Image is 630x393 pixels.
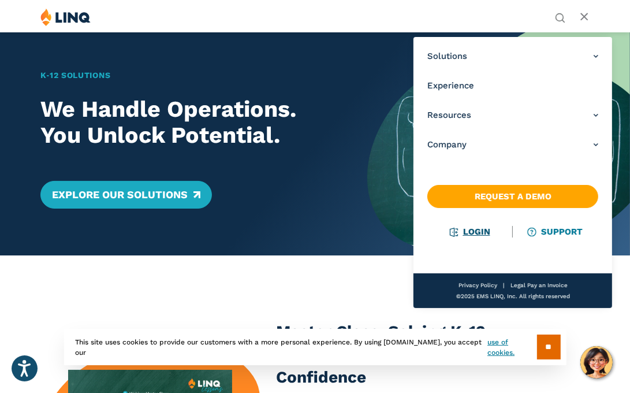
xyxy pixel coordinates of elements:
span: Company [427,139,467,151]
a: Pay an Invoice [527,282,568,288]
a: Privacy Policy [458,282,497,288]
span: Experience [427,80,474,92]
button: Open Search Bar [555,12,565,22]
a: Resources [427,109,598,121]
a: Experience [427,80,598,92]
a: Explore Our Solutions [40,181,212,209]
h2: We Handle Operations. You Unlock Potential. [40,96,342,149]
a: Request a Demo [427,185,598,208]
a: use of cookies. [487,337,536,358]
nav: Primary Navigation [413,37,612,308]
h3: Master Class: Solving K-12 Nutrition’s Top 5 Obstacles With Confidence [276,320,542,389]
span: ©2025 EMS LINQ, Inc. All rights reserved [456,293,570,299]
button: Open Main Menu [580,11,590,24]
a: Support [528,227,583,237]
img: Home Banner [367,32,630,255]
button: Hello, have a question? Let’s chat. [580,346,613,379]
a: Login [450,227,490,237]
div: This site uses cookies to provide our customers with a more personal experience. By using [DOMAIN... [64,329,566,365]
img: LINQ | K‑12 Software [40,8,91,26]
a: Legal [510,282,525,288]
nav: Utility Navigation [555,8,565,22]
span: Solutions [427,50,467,62]
a: Company [427,139,598,151]
span: Resources [427,109,471,121]
h1: K‑12 Solutions [40,69,342,81]
a: Solutions [427,50,598,62]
